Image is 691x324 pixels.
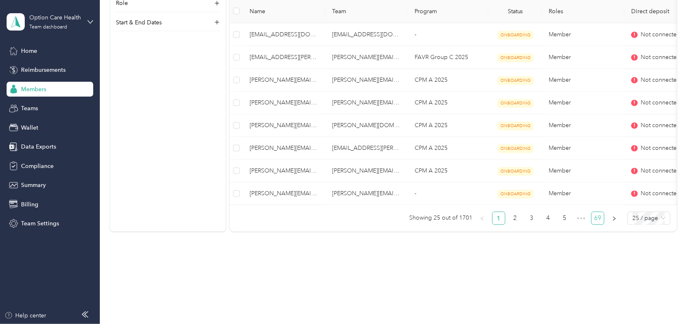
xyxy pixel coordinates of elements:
span: Home [21,47,37,55]
td: CPM A 2025 [408,160,488,182]
span: [PERSON_NAME][EMAIL_ADDRESS][PERSON_NAME][DOMAIN_NAME] [250,144,319,153]
span: Not connected [641,189,680,198]
li: 3 [525,212,538,225]
span: Not connected [641,98,680,107]
div: Page Size [627,212,670,225]
span: [PERSON_NAME][EMAIL_ADDRESS][PERSON_NAME][DOMAIN_NAME] [250,121,319,130]
td: CPM A 2025 [408,69,488,92]
li: Next Page [608,212,621,225]
td: amanda.richardson@optioncare.com [243,182,325,205]
td: Member [542,137,625,160]
td: alyssa.renfrow@optioncare.com [243,46,325,69]
a: 69 [592,212,604,225]
p: Start & End Dates [116,18,162,27]
td: amanda.k.miller@optioncare.com [243,160,325,182]
span: 25 / page [632,212,665,225]
td: ONBOARDING [488,46,542,69]
div: Team dashboard [29,25,67,30]
div: Help center [5,311,47,320]
li: 4 [542,212,555,225]
span: Name [250,8,319,15]
span: ONBOARDING [498,31,533,40]
li: 2 [509,212,522,225]
td: alyssa.ongjoco@optioncare.com [325,24,408,46]
span: right [612,216,617,221]
td: alyssa.ongjoco@optioncare.com [243,24,325,46]
iframe: Everlance-gr Chat Button Frame [645,278,691,324]
span: Showing 25 out of 1701 [409,212,472,224]
td: jennifer.rine@optioncare.com [325,92,408,114]
span: ONBOARDING [498,190,533,199]
td: FAVR Group C 2025 [408,46,488,69]
a: 2 [509,212,521,225]
a: 4 [542,212,554,225]
td: amanda.garcia@optioncare.com [243,92,325,114]
li: 1 [492,212,505,225]
td: Member [542,114,625,137]
span: ONBOARDING [498,76,533,85]
button: right [608,212,621,225]
td: ONBOARDING [488,137,542,160]
span: Data Exports [21,142,56,151]
span: Wallet [21,123,38,132]
span: [EMAIL_ADDRESS][PERSON_NAME][DOMAIN_NAME] [250,53,319,62]
td: titi.brooks@optioncare.com [325,137,408,160]
td: amanda.richardson@optioncare.com [325,182,408,205]
li: Previous Page [476,212,489,225]
td: CPM A 2025 [408,114,488,137]
span: ONBOARDING [498,144,533,153]
td: Member [542,46,625,69]
span: Not connected [641,76,680,85]
li: Next 5 Pages [575,212,588,225]
a: 3 [526,212,538,225]
td: Member [542,24,625,46]
li: 5 [558,212,571,225]
a: 1 [493,212,505,225]
span: Not connected [641,166,680,175]
span: [PERSON_NAME][EMAIL_ADDRESS][PERSON_NAME][DOMAIN_NAME] [250,76,319,85]
span: ONBOARDING [498,99,533,108]
span: Team Settings [21,219,59,228]
span: Billing [21,200,38,209]
span: [PERSON_NAME][EMAIL_ADDRESS][PERSON_NAME][DOMAIN_NAME] [250,166,319,175]
span: Not connected [641,30,680,39]
span: Compliance [21,162,54,170]
td: ONBOARDING [488,24,542,46]
td: ONBOARDING [488,114,542,137]
span: ONBOARDING [498,122,533,130]
td: CPM A 2025 [408,137,488,160]
span: left [480,216,485,221]
span: ONBOARDING [498,54,533,62]
td: CPM A 2025 [408,92,488,114]
td: - [408,24,488,46]
td: ONBOARDING [488,160,542,182]
td: - [408,182,488,205]
td: amanda.kinsey@optioncare.com [243,137,325,160]
span: Reimbursements [21,66,66,74]
td: rachel.shaull@optioncare.com [325,69,408,92]
div: Option Care Health [29,13,81,22]
a: 5 [559,212,571,225]
span: ••• [575,212,588,225]
span: Members [21,85,46,94]
span: Not connected [641,53,680,62]
td: lori.walter@optioncare.com [325,114,408,137]
td: Member [542,182,625,205]
span: Teams [21,104,38,113]
span: [PERSON_NAME][EMAIL_ADDRESS][PERSON_NAME][DOMAIN_NAME] [250,98,319,107]
td: Member [542,160,625,182]
span: [EMAIL_ADDRESS][DOMAIN_NAME] [250,30,319,39]
td: amanda.carroll@optioncare.com [243,69,325,92]
button: left [476,212,489,225]
span: Not connected [641,121,680,130]
span: Not connected [641,144,680,153]
td: Member [542,69,625,92]
span: [PERSON_NAME][EMAIL_ADDRESS][PERSON_NAME][DOMAIN_NAME] [250,189,319,198]
td: matthew.giudice@optioncare.com [325,46,408,69]
span: Summary [21,181,46,189]
td: ONBOARDING [488,69,542,92]
td: ONBOARDING [488,182,542,205]
td: Member [542,92,625,114]
li: 69 [591,212,604,225]
td: megan.breshears@optioncare.com [325,160,408,182]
